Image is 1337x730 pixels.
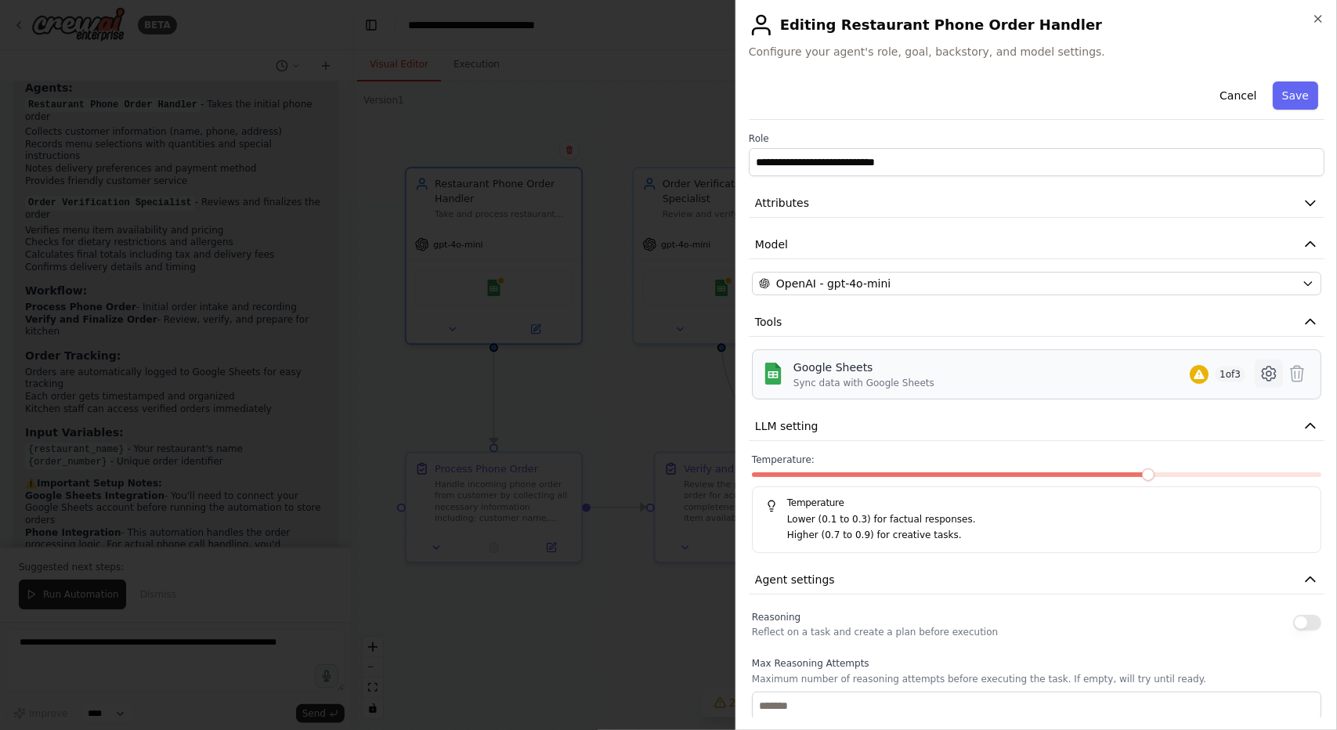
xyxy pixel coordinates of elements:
[755,195,809,211] span: Attributes
[755,237,788,252] span: Model
[752,454,815,466] span: Temperature:
[755,572,835,587] span: Agent settings
[793,360,934,375] div: Google Sheets
[765,497,1308,509] h5: Temperature
[752,272,1321,295] button: OpenAI - gpt-4o-mini
[749,13,1324,38] h2: Editing Restaurant Phone Order Handler
[787,512,1308,528] p: Lower (0.1 to 0.3) for factual responses.
[1215,367,1245,382] span: 1 of 3
[1210,81,1266,110] button: Cancel
[749,230,1324,259] button: Model
[752,626,998,638] p: Reflect on a task and create a plan before execution
[1273,81,1318,110] button: Save
[752,657,1321,670] label: Max Reasoning Attempts
[1255,360,1283,388] button: Configure tool
[752,612,800,623] span: Reasoning
[749,566,1324,594] button: Agent settings
[1283,360,1311,388] button: Delete tool
[752,673,1321,685] p: Maximum number of reasoning attempts before executing the task. If empty, will try until ready.
[749,189,1324,218] button: Attributes
[776,276,891,291] span: OpenAI - gpt-4o-mini
[749,44,1324,60] span: Configure your agent's role, goal, backstory, and model settings.
[749,132,1324,145] label: Role
[762,363,784,385] img: Google Sheets
[793,377,934,389] div: Sync data with Google Sheets
[755,418,818,434] span: LLM setting
[755,314,782,330] span: Tools
[787,528,1308,544] p: Higher (0.7 to 0.9) for creative tasks.
[749,412,1324,441] button: LLM setting
[749,308,1324,337] button: Tools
